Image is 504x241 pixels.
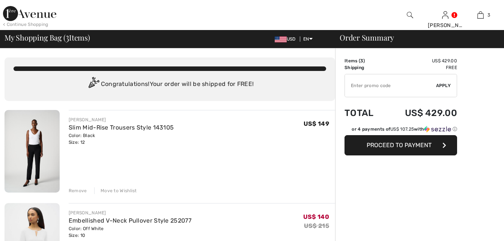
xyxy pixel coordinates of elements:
[69,116,174,123] div: [PERSON_NAME]
[5,110,60,193] img: Slim Mid-Rise Trousers Style 143105
[367,142,432,149] span: Proceed to Payment
[385,64,457,71] td: Free
[3,6,56,21] img: 1ère Avenue
[463,11,498,20] a: 3
[303,36,313,42] span: EN
[69,217,191,224] a: Embellished V-Neck Pullover Style 252077
[385,100,457,126] td: US$ 429.00
[390,127,414,132] span: US$ 107.25
[360,58,363,63] span: 3
[407,11,413,20] img: search the website
[69,132,174,146] div: Color: Black Size: 12
[345,126,457,135] div: or 4 payments ofUS$ 107.25withSezzle Click to learn more about Sezzle
[275,36,287,42] img: US Dollar
[477,11,484,20] img: My Bag
[352,126,457,133] div: or 4 payments of with
[442,11,448,20] img: My Info
[86,77,101,92] img: Congratulation2.svg
[345,64,385,71] td: Shipping
[436,82,451,89] span: Apply
[442,11,448,18] a: Sign In
[487,12,490,18] span: 3
[69,209,191,216] div: [PERSON_NAME]
[69,187,87,194] div: Remove
[3,21,48,28] div: < Continue Shopping
[424,126,451,133] img: Sezzle
[5,34,90,41] span: My Shopping Bag ( Items)
[304,222,329,229] s: US$ 215
[69,225,191,239] div: Color: Off White Size: 10
[304,120,329,127] span: US$ 149
[345,135,457,155] button: Proceed to Payment
[428,21,462,29] div: [PERSON_NAME]
[275,36,299,42] span: USD
[66,32,69,42] span: 3
[94,187,137,194] div: Move to Wishlist
[345,100,385,126] td: Total
[345,74,436,97] input: Promo code
[345,57,385,64] td: Items ( )
[303,213,329,220] span: US$ 140
[331,34,499,41] div: Order Summary
[14,77,326,92] div: Congratulations! Your order will be shipped for FREE!
[69,124,174,131] a: Slim Mid-Rise Trousers Style 143105
[385,57,457,64] td: US$ 429.00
